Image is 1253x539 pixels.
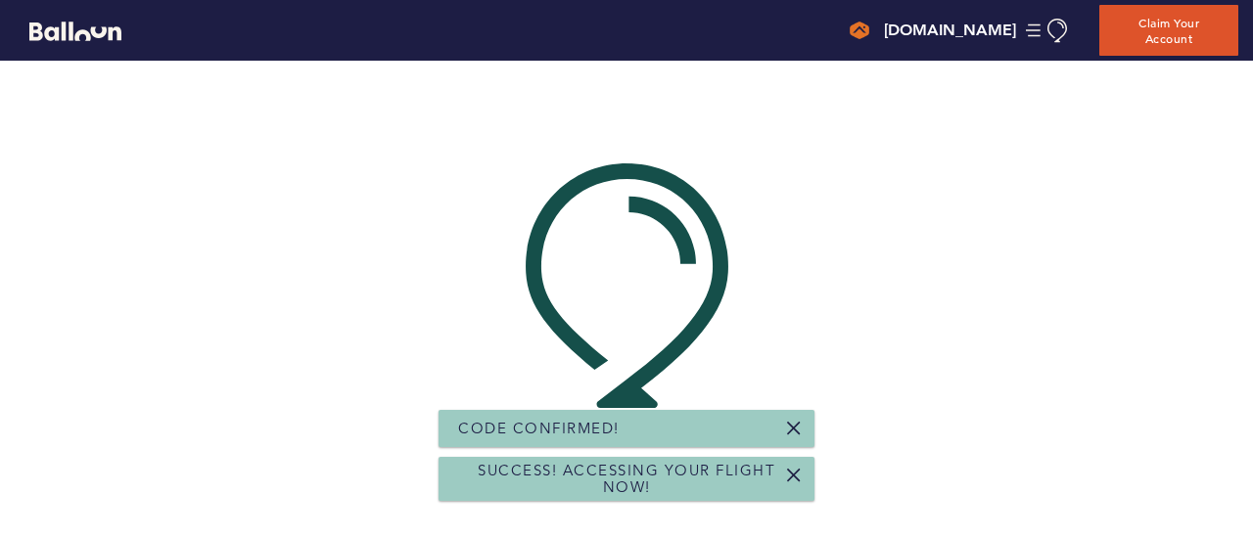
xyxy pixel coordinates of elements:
a: Balloon [15,20,121,40]
div: Code Confirmed! [439,410,814,447]
h4: [DOMAIN_NAME] [884,19,1016,42]
svg: Balloon [29,22,121,41]
button: Manage Account [1026,19,1070,43]
div: Success! Accessing your flight now! [439,457,814,501]
button: Claim Your Account [1099,5,1238,56]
